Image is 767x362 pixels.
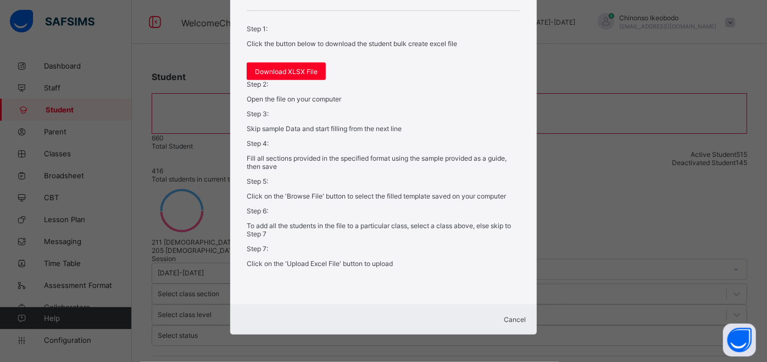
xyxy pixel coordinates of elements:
span: Step 5: [247,177,268,185]
span: Cancel [504,315,526,324]
p: Click on the 'Upload Excel File' button to upload [247,259,520,268]
span: Step 6: [247,207,268,215]
p: Open the file on your computer [247,95,520,103]
p: Skip sample Data and start filling from the next line [247,125,520,133]
p: To add all the students in the file to a particular class, select a class above, else skip to Step 7 [247,222,520,238]
span: Step 7: [247,245,268,253]
p: Click the button below to download the student bulk create excel file [247,39,520,48]
span: Step 4: [247,139,269,148]
button: Open asap [723,324,756,357]
p: Fill all sections provided in the specified format using the sample provided as a guide, then save [247,154,520,171]
p: Click on the 'Browse File' button to select the filled template saved on your computer [247,192,520,200]
span: Download XLSX File [255,67,318,76]
span: Step 1: [247,25,268,33]
span: Step 2: [247,80,268,88]
span: Step 3: [247,110,269,118]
